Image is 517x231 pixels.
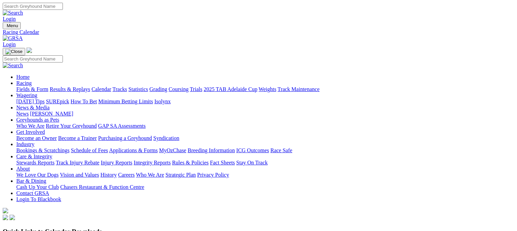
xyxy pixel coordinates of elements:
img: GRSA [3,35,23,41]
input: Search [3,55,63,63]
a: Privacy Policy [197,172,229,178]
div: Industry [16,147,514,154]
a: Bar & Dining [16,178,46,184]
a: Contact GRSA [16,190,49,196]
img: Search [3,10,23,16]
a: Chasers Restaurant & Function Centre [60,184,144,190]
a: 2025 TAB Adelaide Cup [204,86,257,92]
a: About [16,166,30,172]
a: SUREpick [46,99,69,104]
div: Bar & Dining [16,184,514,190]
a: Careers [118,172,135,178]
a: Cash Up Your Club [16,184,59,190]
a: Schedule of Fees [71,147,108,153]
img: twitter.svg [10,215,15,220]
a: [DATE] Tips [16,99,45,104]
a: [PERSON_NAME] [30,111,73,117]
a: MyOzChase [159,147,186,153]
a: Race Safe [270,147,292,153]
a: Wagering [16,92,37,98]
a: Results & Replays [50,86,90,92]
a: Industry [16,141,34,147]
a: Vision and Values [60,172,99,178]
a: GAP SA Assessments [98,123,146,129]
a: Get Involved [16,129,45,135]
a: Retire Your Greyhound [46,123,97,129]
a: Weights [259,86,276,92]
a: Care & Integrity [16,154,52,159]
a: Track Maintenance [278,86,320,92]
div: Get Involved [16,135,514,141]
a: Grading [150,86,167,92]
img: logo-grsa-white.png [27,48,32,53]
div: Wagering [16,99,514,105]
a: Minimum Betting Limits [98,99,153,104]
a: Stewards Reports [16,160,54,165]
input: Search [3,3,63,10]
a: Login [3,16,16,22]
span: Menu [7,23,18,28]
div: Racing [16,86,514,92]
a: Injury Reports [101,160,132,165]
a: Fields & Form [16,86,48,92]
a: How To Bet [71,99,97,104]
div: Care & Integrity [16,160,514,166]
a: Rules & Policies [172,160,209,165]
button: Toggle navigation [3,22,21,29]
button: Toggle navigation [3,48,25,55]
a: Login [3,41,16,47]
a: ICG Outcomes [236,147,269,153]
a: Racing [16,80,32,86]
a: Syndication [153,135,179,141]
a: Bookings & Scratchings [16,147,69,153]
a: News & Media [16,105,50,110]
a: Applications & Forms [109,147,158,153]
div: News & Media [16,111,514,117]
a: Become a Trainer [58,135,97,141]
a: Stay On Track [236,160,268,165]
a: Home [16,74,30,80]
a: Greyhounds as Pets [16,117,59,123]
a: Calendar [91,86,111,92]
img: Search [3,63,23,69]
a: Breeding Information [188,147,235,153]
a: History [100,172,117,178]
div: About [16,172,514,178]
a: Integrity Reports [134,160,171,165]
img: facebook.svg [3,215,8,220]
a: Coursing [169,86,189,92]
a: Strategic Plan [166,172,196,178]
img: Close [5,49,22,54]
img: logo-grsa-white.png [3,208,8,213]
a: Login To Blackbook [16,196,61,202]
div: Greyhounds as Pets [16,123,514,129]
a: Purchasing a Greyhound [98,135,152,141]
a: Tracks [113,86,127,92]
a: Who We Are [16,123,45,129]
a: We Love Our Dogs [16,172,58,178]
a: News [16,111,29,117]
a: Become an Owner [16,135,57,141]
a: Racing Calendar [3,29,514,35]
a: Who We Are [136,172,164,178]
a: Fact Sheets [210,160,235,165]
a: Statistics [128,86,148,92]
a: Track Injury Rebate [56,160,99,165]
a: Trials [190,86,202,92]
a: Isolynx [154,99,171,104]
